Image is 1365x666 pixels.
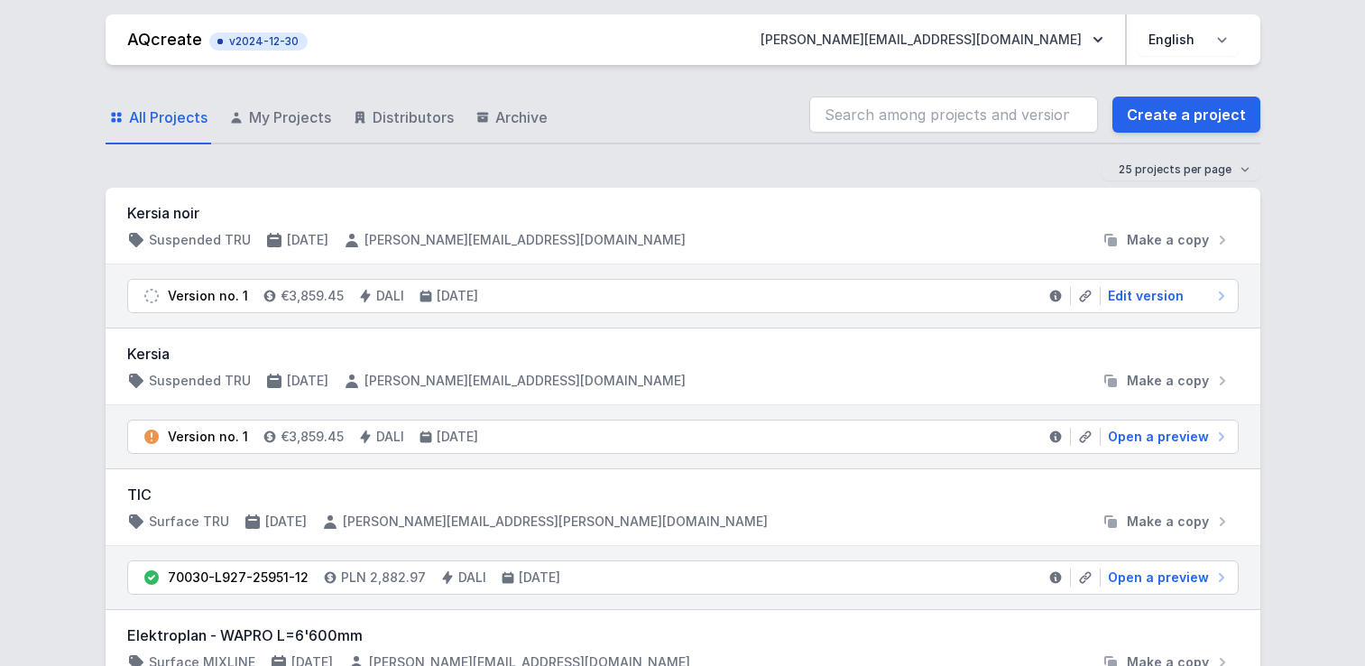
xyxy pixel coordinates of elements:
h4: [DATE] [437,428,478,446]
button: Make a copy [1094,231,1239,249]
span: My Projects [249,106,331,128]
h4: [PERSON_NAME][EMAIL_ADDRESS][PERSON_NAME][DOMAIN_NAME] [343,513,768,531]
span: v2024-12-30 [218,34,299,49]
h4: €3,859.45 [281,287,344,305]
span: Open a preview [1108,428,1209,446]
span: Edit version [1108,287,1184,305]
select: Choose language [1138,23,1239,56]
div: Version no. 1 [168,287,248,305]
h3: Elektroplan - WAPRO L=6'600mm [127,624,1239,646]
h4: [DATE] [519,569,560,587]
h4: DALI [376,287,404,305]
h3: Kersia [127,343,1239,365]
h3: Kersia noir [127,202,1239,224]
span: Distributors [373,106,454,128]
h4: [DATE] [287,231,328,249]
a: Distributors [349,92,457,144]
h4: DALI [376,428,404,446]
h4: PLN 2,882.97 [341,569,426,587]
h4: DALI [458,569,486,587]
input: Search among projects and versions... [809,97,1098,133]
span: Archive [495,106,548,128]
a: Edit version [1101,287,1231,305]
h3: TIC [127,484,1239,505]
h4: Suspended TRU [149,231,251,249]
h4: Surface TRU [149,513,229,531]
h4: [DATE] [287,372,328,390]
a: Open a preview [1101,569,1231,587]
button: Make a copy [1094,372,1239,390]
h4: [PERSON_NAME][EMAIL_ADDRESS][DOMAIN_NAME] [364,372,686,390]
span: Make a copy [1127,372,1209,390]
button: Make a copy [1094,513,1239,531]
span: Make a copy [1127,231,1209,249]
a: All Projects [106,92,211,144]
a: My Projects [226,92,335,144]
h4: [PERSON_NAME][EMAIL_ADDRESS][DOMAIN_NAME] [364,231,686,249]
span: Make a copy [1127,513,1209,531]
h4: €3,859.45 [281,428,344,446]
button: v2024-12-30 [209,29,308,51]
a: AQcreate [127,30,202,49]
a: Open a preview [1101,428,1231,446]
h4: Suspended TRU [149,372,251,390]
span: All Projects [129,106,208,128]
span: Open a preview [1108,569,1209,587]
a: Archive [472,92,551,144]
h4: [DATE] [265,513,307,531]
a: Create a project [1112,97,1260,133]
div: Version no. 1 [168,428,248,446]
button: [PERSON_NAME][EMAIL_ADDRESS][DOMAIN_NAME] [746,23,1118,56]
h4: [DATE] [437,287,478,305]
img: draft.svg [143,287,161,305]
div: 70030-L927-25951-12 [168,569,309,587]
